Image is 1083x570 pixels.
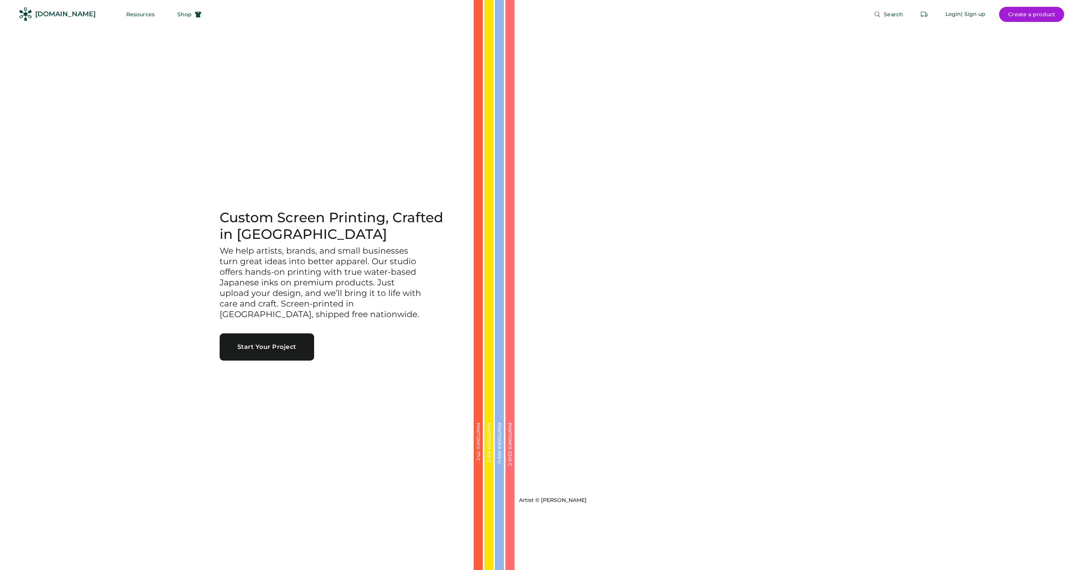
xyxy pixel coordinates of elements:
[516,494,587,504] a: Artist © [PERSON_NAME]
[476,423,480,498] div: PANTONE® 171 C
[884,12,903,17] span: Search
[519,497,587,504] div: Artist © [PERSON_NAME]
[168,7,211,22] button: Shop
[220,246,424,320] h3: We help artists, brands, and small businesses turn great ideas into better apparel. Our studio of...
[961,11,985,18] div: | Sign up
[220,209,456,243] h1: Custom Screen Printing, Crafted in [GEOGRAPHIC_DATA]
[220,333,314,361] button: Start Your Project
[865,7,912,22] button: Search
[177,12,192,17] span: Shop
[35,9,96,19] div: [DOMAIN_NAME]
[999,7,1064,22] button: Create a product
[508,423,512,498] div: PANTONE® 2345 C
[117,7,164,22] button: Resources
[945,11,961,18] div: Login
[19,8,32,21] img: Rendered Logo - Screens
[917,7,932,22] button: Retrieve an order
[497,423,502,498] div: PANTONE® 659 U
[486,423,491,498] div: PANTONE® 102 C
